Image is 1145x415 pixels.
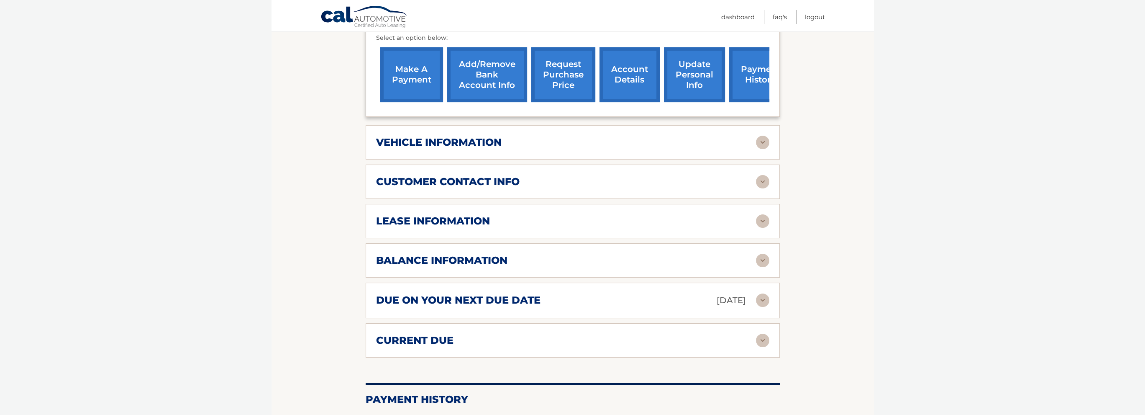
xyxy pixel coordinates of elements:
a: FAQ's [773,10,787,24]
a: payment history [729,47,792,102]
a: account details [599,47,660,102]
h2: vehicle information [376,136,502,149]
a: Cal Automotive [320,5,408,30]
img: accordion-rest.svg [756,334,769,347]
h2: customer contact info [376,175,520,188]
a: update personal info [664,47,725,102]
a: Dashboard [721,10,755,24]
img: accordion-rest.svg [756,136,769,149]
h2: balance information [376,254,507,267]
a: Add/Remove bank account info [447,47,527,102]
p: Select an option below: [376,33,769,43]
h2: lease information [376,215,490,227]
img: accordion-rest.svg [756,254,769,267]
a: Logout [805,10,825,24]
h2: due on your next due date [376,294,540,307]
p: [DATE] [717,293,746,308]
a: make a payment [380,47,443,102]
h2: Payment History [366,393,780,406]
a: request purchase price [531,47,595,102]
img: accordion-rest.svg [756,214,769,228]
img: accordion-rest.svg [756,175,769,188]
h2: current due [376,334,453,347]
img: accordion-rest.svg [756,294,769,307]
